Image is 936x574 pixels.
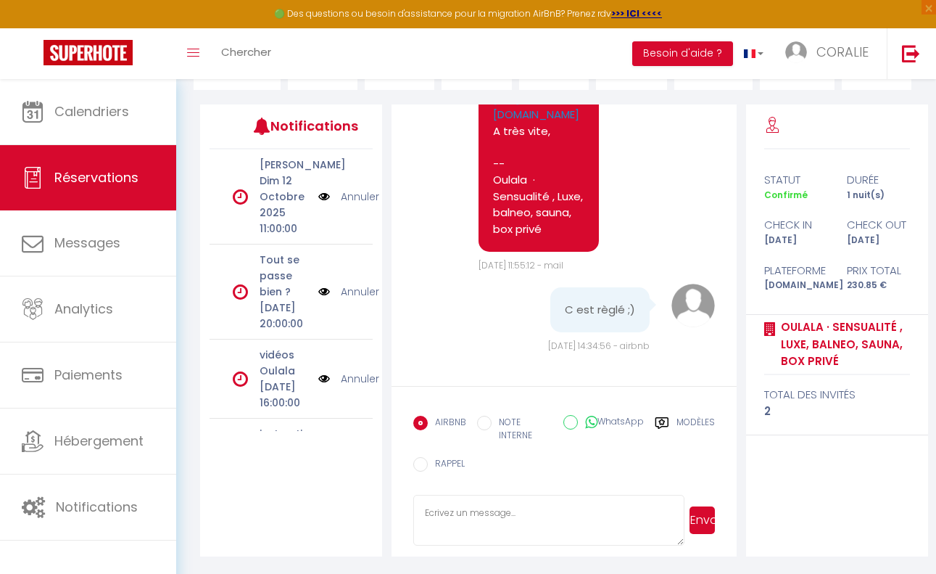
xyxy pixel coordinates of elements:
label: WhatsApp [578,415,644,431]
img: avatar.png [671,284,715,327]
button: Envoyer [689,507,715,534]
a: ... CORALIE [774,28,887,79]
a: >>> ICI <<<< [611,7,662,20]
span: Paiements [54,366,123,384]
p: vidéos Oulala [260,347,308,379]
p: Tout se passe bien ? [260,252,308,300]
img: ... [785,41,807,63]
span: CORALIE [816,43,869,61]
img: NO IMAGE [318,371,330,387]
div: statut [755,171,837,189]
p: [PERSON_NAME] [260,157,308,173]
div: [DATE] [755,234,837,247]
p: [DATE] 20:00:00 [260,300,308,332]
p: [DATE] 16:00:00 [260,379,308,411]
span: Hébergement [54,432,144,450]
label: Modèles [676,416,715,446]
pre: C est règlé ;) [565,302,635,319]
div: Plateforme [755,262,837,279]
div: durée [837,171,920,189]
img: NO IMAGE [318,189,330,205]
img: logout [902,44,920,62]
a: Annuler [341,284,379,300]
span: [DATE] 14:34:56 - airbnb [548,340,650,352]
div: 230.85 € [837,279,920,292]
span: Confirmé [764,189,808,201]
span: Notifications [56,498,138,516]
span: Messages [54,234,120,252]
p: instructions d'arrivée Oulala [260,426,308,474]
a: Chercher [210,28,282,79]
h3: Notifications [270,110,339,142]
div: check in [755,216,837,234]
span: Réservations [54,168,138,186]
div: [DATE] [837,234,920,247]
label: AIRBNB [428,416,466,432]
div: [DOMAIN_NAME] [755,279,837,292]
a: Oulala · Sensualité , Luxe, balneo, sauna, box privé [776,319,910,370]
span: Chercher [221,44,271,60]
div: total des invités [764,386,910,403]
img: Super Booking [44,40,133,65]
img: NO IMAGE [318,284,330,300]
div: 1 nuit(s) [837,189,920,202]
span: [DATE] 11:55:12 - mail [479,259,563,271]
div: check out [837,216,920,234]
a: Annuler [341,189,379,205]
p: Dim 12 Octobre 2025 11:00:00 [260,173,308,237]
a: [URL][DOMAIN_NAME] [493,91,579,123]
label: RAPPEL [428,457,465,473]
span: Analytics [54,300,113,318]
button: Besoin d'aide ? [632,41,733,66]
a: Annuler [341,371,379,387]
span: Calendriers [54,102,129,120]
label: NOTE INTERNE [492,416,552,443]
div: Prix total [837,262,920,279]
div: 2 [764,403,910,420]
